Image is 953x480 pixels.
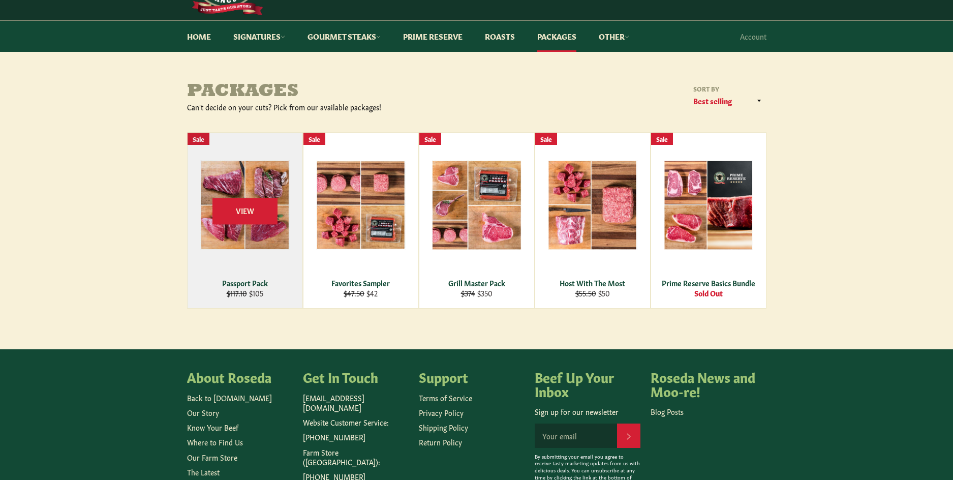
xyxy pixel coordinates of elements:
[425,278,528,288] div: Grill Master Pack
[461,288,475,298] s: $374
[651,406,684,416] a: Blog Posts
[303,132,419,309] a: Favorites Sampler Favorites Sampler $47.50 $42
[303,370,409,384] h4: Get In Touch
[187,102,477,112] div: Can't decide on your cuts? Pick from our available packages!
[223,21,295,52] a: Signatures
[575,288,596,298] s: $55.50
[303,393,409,413] p: [EMAIL_ADDRESS][DOMAIN_NAME]
[657,278,759,288] div: Prime Reserve Basics Bundle
[735,21,772,51] a: Account
[548,160,637,250] img: Host With The Most
[303,432,409,442] p: [PHONE_NUMBER]
[419,133,441,145] div: Sale
[535,407,640,416] p: Sign up for our newsletter
[657,288,759,298] div: Sold Out
[303,417,409,427] p: Website Customer Service:
[541,288,643,298] div: $50
[535,370,640,398] h4: Beef Up Your Inbox
[535,424,617,448] input: Your email
[535,132,651,309] a: Host With The Most Host With The Most $55.50 $50
[187,422,238,432] a: Know Your Beef
[651,133,673,145] div: Sale
[212,198,278,224] span: View
[187,437,243,447] a: Where to Find Us
[187,132,303,309] a: Passport Pack Passport Pack $117.10 $105 View
[310,288,412,298] div: $42
[194,278,296,288] div: Passport Pack
[187,393,272,403] a: Back to [DOMAIN_NAME]
[187,407,219,417] a: Our Story
[527,21,587,52] a: Packages
[419,407,464,417] a: Privacy Policy
[344,288,364,298] s: $47.50
[187,452,237,462] a: Our Farm Store
[187,370,293,384] h4: About Roseda
[541,278,643,288] div: Host With The Most
[419,393,472,403] a: Terms of Service
[690,84,766,93] label: Sort by
[316,161,406,250] img: Favorites Sampler
[177,21,221,52] a: Home
[187,467,220,477] a: The Latest
[589,21,639,52] a: Other
[432,160,521,250] img: Grill Master Pack
[393,21,473,52] a: Prime Reserve
[651,370,756,398] h4: Roseda News and Moo-re!
[651,132,766,309] a: Prime Reserve Basics Bundle Prime Reserve Basics Bundle Sold Out
[664,160,753,250] img: Prime Reserve Basics Bundle
[419,132,535,309] a: Grill Master Pack Grill Master Pack $374 $350
[419,370,525,384] h4: Support
[419,422,468,432] a: Shipping Policy
[187,82,477,102] h1: Packages
[303,133,325,145] div: Sale
[419,437,462,447] a: Return Policy
[297,21,391,52] a: Gourmet Steaks
[475,21,525,52] a: Roasts
[535,133,557,145] div: Sale
[425,288,528,298] div: $350
[303,447,409,467] p: Farm Store ([GEOGRAPHIC_DATA]):
[310,278,412,288] div: Favorites Sampler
